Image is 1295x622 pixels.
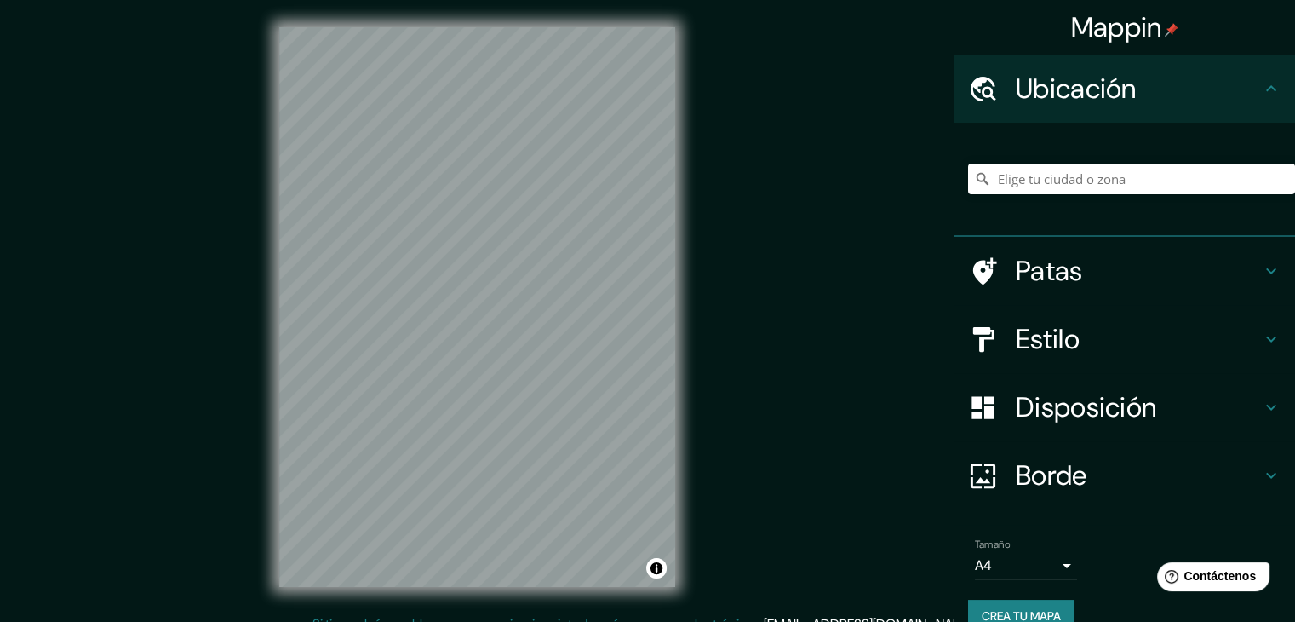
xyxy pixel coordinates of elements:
div: Disposición [954,373,1295,441]
div: A4 [975,552,1077,579]
iframe: Lanzador de widgets de ayuda [1143,556,1276,603]
div: Ubicación [954,55,1295,123]
font: Tamaño [975,538,1010,551]
font: Patas [1016,253,1083,289]
img: pin-icon.png [1165,23,1178,37]
canvas: Mapa [279,27,675,587]
div: Estilo [954,305,1295,373]
font: A4 [975,556,992,574]
font: Ubicación [1016,71,1137,107]
div: Patas [954,237,1295,305]
font: Disposición [1016,389,1156,425]
button: Activar o desactivar atribución [646,558,667,579]
input: Elige tu ciudad o zona [968,164,1295,194]
font: Mappin [1071,9,1162,45]
font: Borde [1016,458,1087,493]
font: Estilo [1016,321,1080,357]
div: Borde [954,441,1295,510]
